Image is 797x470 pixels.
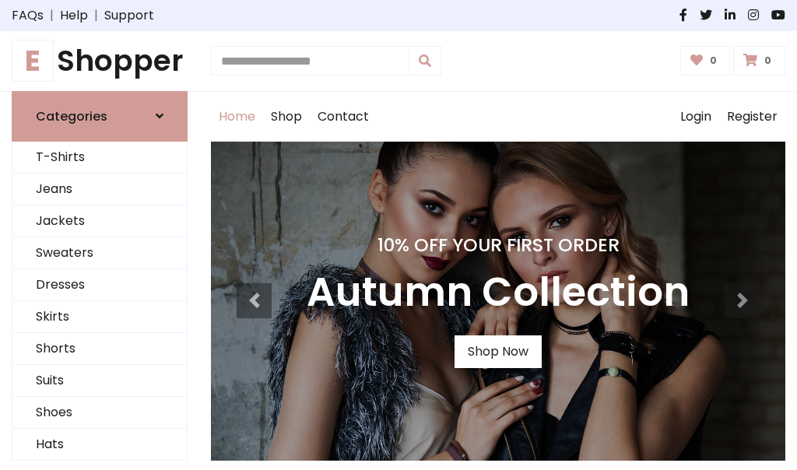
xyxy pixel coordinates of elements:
[211,92,263,142] a: Home
[733,46,785,75] a: 0
[36,109,107,124] h6: Categories
[307,234,690,256] h4: 10% Off Your First Order
[719,92,785,142] a: Register
[12,397,187,429] a: Shoes
[12,142,187,174] a: T-Shirts
[104,6,154,25] a: Support
[44,6,60,25] span: |
[680,46,731,75] a: 0
[706,54,721,68] span: 0
[455,335,542,368] a: Shop Now
[263,92,310,142] a: Shop
[12,269,187,301] a: Dresses
[12,174,187,205] a: Jeans
[760,54,775,68] span: 0
[672,92,719,142] a: Login
[12,44,188,79] a: EShopper
[60,6,88,25] a: Help
[12,44,188,79] h1: Shopper
[12,333,187,365] a: Shorts
[12,301,187,333] a: Skirts
[12,40,54,82] span: E
[12,237,187,269] a: Sweaters
[12,91,188,142] a: Categories
[12,429,187,461] a: Hats
[12,205,187,237] a: Jackets
[307,268,690,317] h3: Autumn Collection
[12,365,187,397] a: Suits
[12,6,44,25] a: FAQs
[88,6,104,25] span: |
[310,92,377,142] a: Contact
